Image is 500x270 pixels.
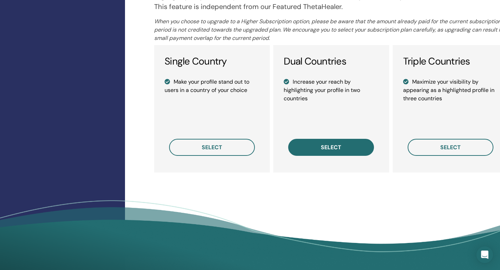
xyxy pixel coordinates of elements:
div: Open Intercom Messenger [476,246,493,263]
h3: Single Country [165,56,259,67]
li: Make your profile stand out to users in a country of your choice [165,78,259,94]
span: select [440,144,461,151]
span: select [321,144,341,151]
span: select [202,144,222,151]
li: Increase your reach by highlighting your profile in two countries [284,78,378,103]
button: select [408,139,493,156]
h3: Dual Countries [284,56,378,67]
button: select [169,139,255,156]
h3: Triple Countries [403,56,498,67]
li: Maximize your visibility by appearing as a highlighted profile in three countries [403,78,498,103]
button: select [288,139,374,156]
